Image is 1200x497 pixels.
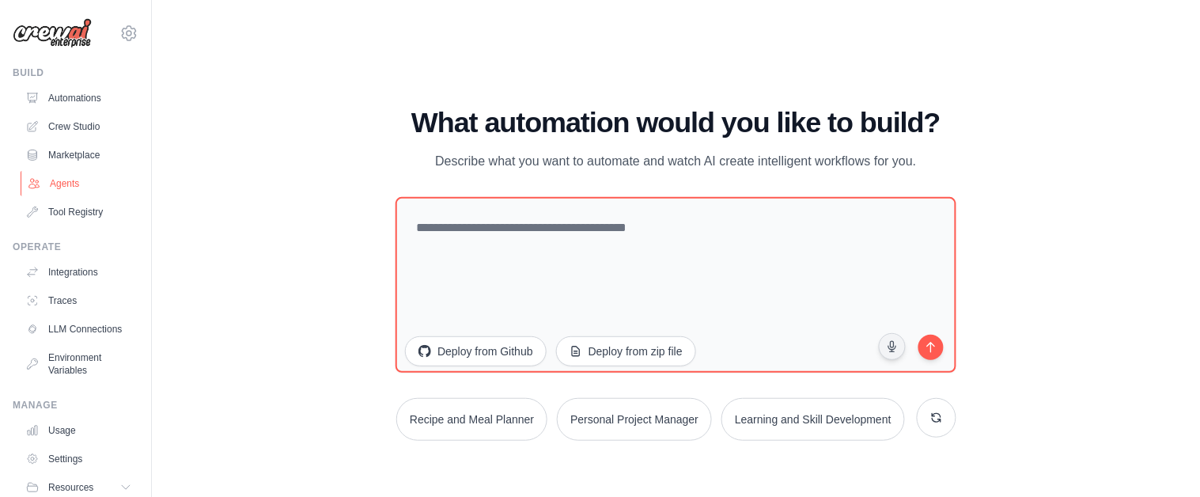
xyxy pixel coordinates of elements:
div: Manage [13,399,138,412]
p: Describe what you want to automate and watch AI create intelligent workflows for you. [411,151,942,172]
a: Tool Registry [19,199,138,225]
a: Automations [19,85,138,111]
div: Build [13,66,138,79]
a: Marketplace [19,142,138,168]
a: LLM Connections [19,317,138,342]
button: Personal Project Manager [557,398,712,441]
div: Widget de chat [1121,421,1200,497]
span: Resources [48,481,93,494]
button: Learning and Skill Development [721,398,905,441]
button: Recipe and Meal Planner [396,398,547,441]
a: Crew Studio [19,114,138,139]
iframe: Chat Widget [1121,421,1200,497]
a: Settings [19,446,138,472]
a: Agents [21,171,140,196]
a: Integrations [19,260,138,285]
button: Deploy from zip file [556,336,696,366]
h1: What automation would you like to build? [396,107,956,138]
div: Operate [13,241,138,253]
a: Usage [19,418,138,443]
img: Logo [13,18,92,48]
a: Traces [19,288,138,313]
a: Environment Variables [19,345,138,383]
button: Deploy from Github [405,336,547,366]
